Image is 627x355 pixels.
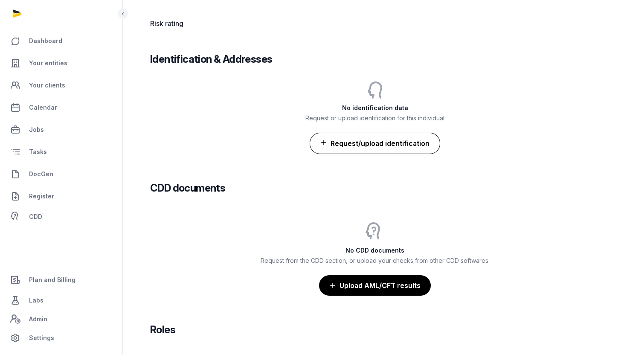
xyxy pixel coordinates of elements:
[7,53,116,73] a: Your entities
[7,142,116,162] a: Tasks
[7,290,116,311] a: Labs
[7,208,116,225] a: CDD
[29,80,65,90] span: Your clients
[7,311,116,328] a: Admin
[310,133,440,154] button: Request/upload identification
[29,295,44,306] span: Labs
[150,18,258,29] dt: Risk rating
[7,97,116,118] a: Calendar
[150,323,175,337] h3: Roles
[7,270,116,290] a: Plan and Billing
[29,125,44,135] span: Jobs
[29,333,54,343] span: Settings
[29,191,54,201] span: Register
[29,102,57,113] span: Calendar
[7,328,116,348] a: Settings
[7,31,116,51] a: Dashboard
[29,314,47,324] span: Admin
[29,212,42,222] span: CDD
[150,246,600,255] h3: No CDD documents
[150,52,272,66] h3: Identification & Addresses
[319,275,431,296] button: Upload AML/CFT results
[150,181,225,195] h3: CDD documents
[7,186,116,207] a: Register
[7,119,116,140] a: Jobs
[150,256,600,265] p: Request from the CDD section, or upload your checks from other CDD softwares.
[150,114,600,122] p: Request or upload identification for this individual
[29,36,62,46] span: Dashboard
[29,58,67,68] span: Your entities
[29,275,75,285] span: Plan and Billing
[7,164,116,184] a: DocGen
[29,147,47,157] span: Tasks
[7,75,116,96] a: Your clients
[150,104,600,112] h3: No identification data
[29,169,53,179] span: DocGen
